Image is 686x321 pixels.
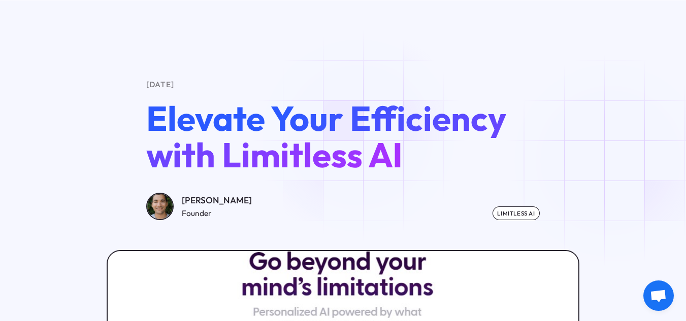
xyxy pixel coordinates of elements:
div: Founder [182,207,252,219]
div: Limitless AI [493,206,540,220]
div: [DATE] [146,79,540,90]
span: Elevate Your Efficiency with Limitless AI [146,96,506,176]
div: [PERSON_NAME] [182,194,252,207]
div: Open chat [643,280,674,311]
